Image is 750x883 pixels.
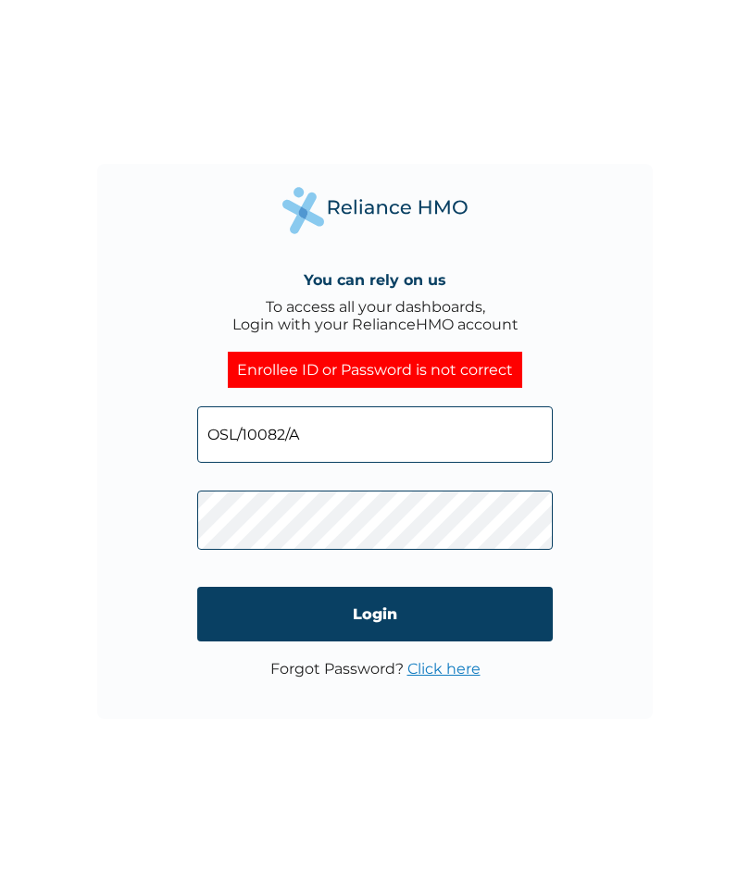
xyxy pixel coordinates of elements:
div: To access all your dashboards, Login with your RelianceHMO account [232,298,519,333]
h4: You can rely on us [304,271,446,289]
p: Forgot Password? [270,660,481,678]
img: Reliance Health's Logo [282,187,468,234]
input: Email address or HMO ID [197,406,553,463]
a: Click here [407,660,481,678]
div: Enrollee ID or Password is not correct [228,352,522,388]
input: Login [197,587,553,641]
